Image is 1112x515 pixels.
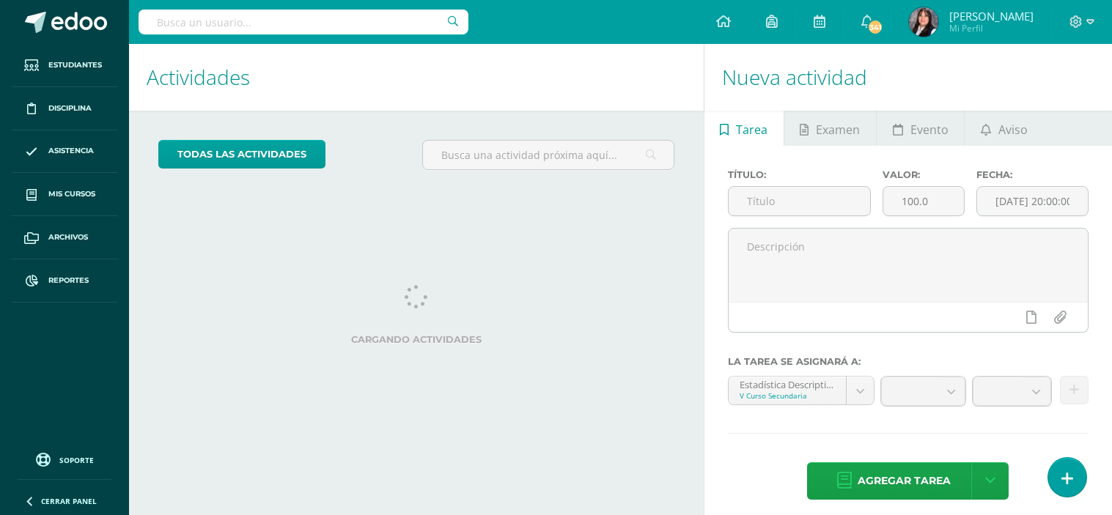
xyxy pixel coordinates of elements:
a: todas las Actividades [158,140,325,168]
label: La tarea se asignará a: [728,356,1089,367]
span: [PERSON_NAME] [949,9,1034,23]
span: Agregar tarea [858,463,951,499]
label: Cargando actividades [158,334,674,345]
a: Reportes [12,259,117,303]
span: Mis cursos [48,188,95,200]
span: Soporte [59,455,94,465]
a: Soporte [18,449,111,469]
h1: Nueva actividad [722,44,1094,111]
span: Archivos [48,231,88,243]
span: Estudiantes [48,59,102,71]
input: Busca una actividad próxima aquí... [423,141,674,169]
a: Asistencia [12,130,117,174]
span: Mi Perfil [949,22,1034,34]
div: Estadística Descriptiva 'A' [740,377,836,390]
span: Tarea [736,112,767,147]
span: 341 [867,19,883,35]
a: Aviso [965,111,1043,146]
input: Busca un usuario... [139,10,468,34]
span: Examen [816,112,860,147]
label: Valor: [883,169,964,180]
a: Estudiantes [12,44,117,87]
a: Tarea [704,111,784,146]
input: Puntos máximos [883,187,963,215]
span: Disciplina [48,103,92,114]
label: Fecha: [976,169,1089,180]
label: Título: [728,169,872,180]
span: Aviso [998,112,1028,147]
input: Fecha de entrega [977,187,1088,215]
a: Archivos [12,216,117,259]
a: Examen [784,111,876,146]
span: Asistencia [48,145,94,157]
div: V Curso Secundaria [740,390,836,401]
input: Título [729,187,871,215]
a: Estadística Descriptiva 'A'V Curso Secundaria [729,377,874,404]
a: Mis cursos [12,173,117,216]
span: Cerrar panel [41,496,97,506]
a: Evento [877,111,964,146]
a: Disciplina [12,87,117,130]
img: 3b45a564b887a0ac9b77d6386e5289b3.png [909,7,938,37]
span: Reportes [48,275,89,286]
span: Evento [910,112,949,147]
h1: Actividades [147,44,686,111]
